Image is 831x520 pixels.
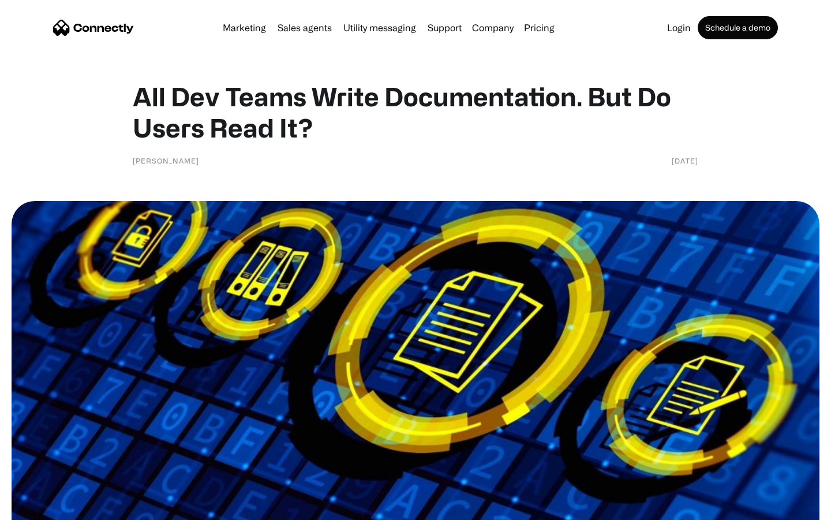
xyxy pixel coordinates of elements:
[423,23,466,32] a: Support
[12,500,69,516] aside: Language selected: English
[218,23,271,32] a: Marketing
[469,20,517,36] div: Company
[519,23,559,32] a: Pricing
[133,155,199,166] div: [PERSON_NAME]
[133,81,698,143] h1: All Dev Teams Write Documentation. But Do Users Read It?
[273,23,336,32] a: Sales agents
[472,20,514,36] div: Company
[672,155,698,166] div: [DATE]
[23,500,69,516] ul: Language list
[339,23,421,32] a: Utility messaging
[662,23,695,32] a: Login
[53,19,134,36] a: home
[698,16,778,39] a: Schedule a demo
